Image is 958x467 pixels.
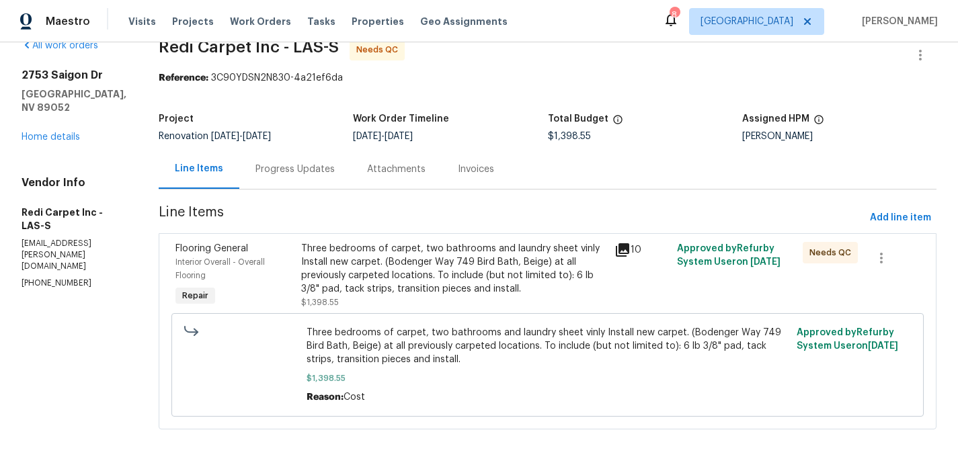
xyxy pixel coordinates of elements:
[159,39,339,55] span: Redi Carpet Inc - LAS-S
[22,278,126,289] p: [PHONE_NUMBER]
[243,132,271,141] span: [DATE]
[458,163,494,176] div: Invoices
[22,176,126,189] h4: Vendor Info
[307,17,335,26] span: Tasks
[307,372,789,385] span: $1,398.55
[177,289,214,302] span: Repair
[750,257,781,267] span: [DATE]
[870,210,931,226] span: Add line item
[868,341,898,351] span: [DATE]
[352,15,404,28] span: Properties
[344,392,365,402] span: Cost
[211,132,239,141] span: [DATE]
[612,114,623,132] span: The total cost of line items that have been proposed by Opendoor. This sum includes line items th...
[356,43,403,56] span: Needs QC
[813,114,824,132] span: The hpm assigned to this work order.
[856,15,938,28] span: [PERSON_NAME]
[230,15,291,28] span: Work Orders
[353,132,381,141] span: [DATE]
[353,132,413,141] span: -
[385,132,413,141] span: [DATE]
[22,41,98,50] a: All work orders
[701,15,793,28] span: [GEOGRAPHIC_DATA]
[548,132,591,141] span: $1,398.55
[175,162,223,175] div: Line Items
[367,163,426,176] div: Attachments
[175,244,248,253] span: Flooring General
[211,132,271,141] span: -
[548,114,608,124] h5: Total Budget
[22,69,126,82] h2: 2753 Saigon Dr
[46,15,90,28] span: Maestro
[172,15,214,28] span: Projects
[159,73,208,83] b: Reference:
[301,298,339,306] span: $1,398.55
[22,206,126,232] h5: Redi Carpet Inc - LAS-S
[670,8,679,22] div: 8
[159,206,865,230] span: Line Items
[865,206,936,230] button: Add line item
[22,87,126,114] h5: [GEOGRAPHIC_DATA], NV 89052
[255,163,335,176] div: Progress Updates
[159,132,271,141] span: Renovation
[175,258,265,280] span: Interior Overall - Overall Flooring
[307,392,344,402] span: Reason:
[677,244,781,267] span: Approved by Refurby System User on
[742,114,809,124] h5: Assigned HPM
[128,15,156,28] span: Visits
[614,242,669,258] div: 10
[22,238,126,272] p: [EMAIL_ADDRESS][PERSON_NAME][DOMAIN_NAME]
[159,71,936,85] div: 3C90YDSN2N830-4a21ef6da
[797,328,898,351] span: Approved by Refurby System User on
[307,326,789,366] span: Three bedrooms of carpet, two bathrooms and laundry sheet vinly Install new carpet. (Bodenger Way...
[420,15,508,28] span: Geo Assignments
[742,132,936,141] div: [PERSON_NAME]
[22,132,80,142] a: Home details
[809,246,856,259] span: Needs QC
[353,114,449,124] h5: Work Order Timeline
[159,114,194,124] h5: Project
[301,242,606,296] div: Three bedrooms of carpet, two bathrooms and laundry sheet vinly Install new carpet. (Bodenger Way...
